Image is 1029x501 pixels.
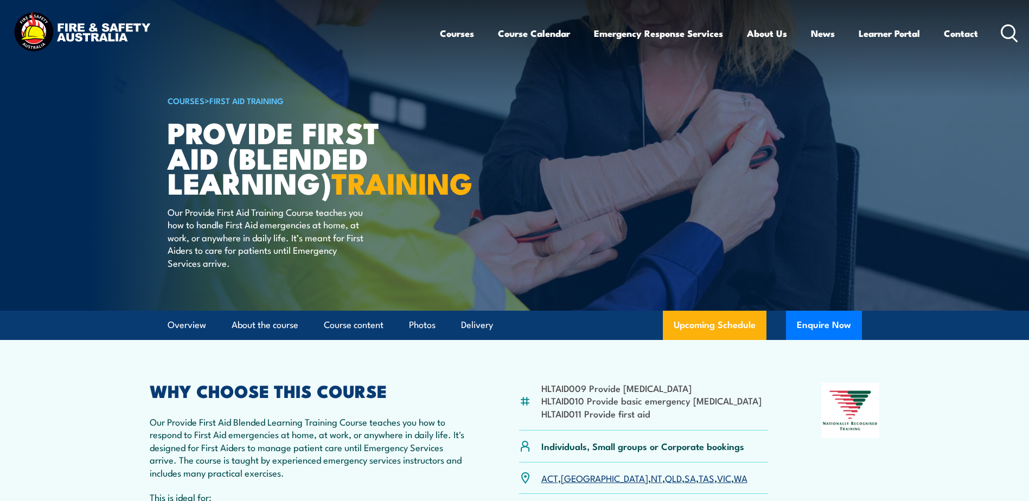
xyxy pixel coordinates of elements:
a: COURSES [168,94,204,106]
a: Contact [944,19,978,48]
a: WA [734,471,747,484]
li: HLTAID011 Provide first aid [541,407,762,420]
a: Learner Portal [859,19,920,48]
a: Overview [168,311,206,339]
a: Upcoming Schedule [663,311,766,340]
a: TAS [699,471,714,484]
a: First Aid Training [209,94,284,106]
a: Course Calendar [498,19,570,48]
a: Photos [409,311,436,339]
a: ACT [541,471,558,484]
h1: Provide First Aid (Blended Learning) [168,119,436,195]
a: NT [651,471,662,484]
a: News [811,19,835,48]
a: About the course [232,311,298,339]
strong: TRAINING [331,159,472,204]
a: Courses [440,19,474,48]
a: Delivery [461,311,493,339]
h2: WHY CHOOSE THIS COURSE [150,383,466,398]
a: About Us [747,19,787,48]
p: Our Provide First Aid Training Course teaches you how to handle First Aid emergencies at home, at... [168,205,366,269]
a: VIC [717,471,731,484]
a: Emergency Response Services [594,19,723,48]
a: Course content [324,311,384,339]
p: Our Provide First Aid Blended Learning Training Course teaches you how to respond to First Aid em... [150,415,466,479]
button: Enquire Now [786,311,862,340]
a: SA [685,471,696,484]
li: HLTAID009 Provide [MEDICAL_DATA] [541,382,762,394]
p: Individuals, Small groups or Corporate bookings [541,440,744,452]
img: Nationally Recognised Training logo. [821,383,880,438]
a: [GEOGRAPHIC_DATA] [561,471,648,484]
a: QLD [665,471,682,484]
p: , , , , , , , [541,472,747,484]
h6: > [168,94,436,107]
li: HLTAID010 Provide basic emergency [MEDICAL_DATA] [541,394,762,407]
